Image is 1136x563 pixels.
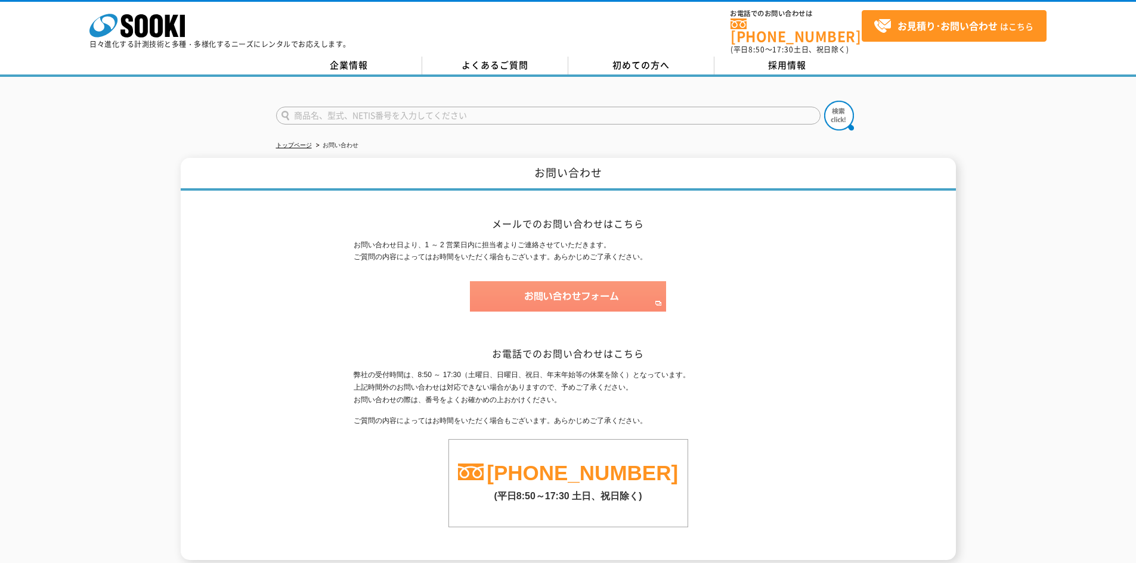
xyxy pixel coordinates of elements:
a: 初めての方へ [568,57,714,74]
span: 8:50 [748,44,765,55]
span: (平日 ～ 土日、祝日除く) [730,44,849,55]
a: お見積り･お問い合わせはこちら [862,10,1047,42]
input: 商品名、型式、NETIS番号を入力してください [276,107,821,125]
a: 採用情報 [714,57,860,74]
li: お問い合わせ [314,139,358,152]
a: よくあるご質問 [422,57,568,74]
h2: メールでのお問い合わせはこちら [354,217,783,230]
p: (平日8:50～17:30 土日、祝日除く) [449,484,688,503]
a: [PHONE_NUMBER] [487,461,678,484]
span: お電話でのお問い合わせは [730,10,862,17]
span: 17:30 [772,44,794,55]
strong: お見積り･お問い合わせ [897,18,998,33]
h2: お電話でのお問い合わせはこちら [354,347,783,360]
span: はこちら [874,17,1033,35]
span: 初めての方へ [612,58,670,71]
a: [PHONE_NUMBER] [730,18,862,43]
a: 企業情報 [276,57,422,74]
p: 弊社の受付時間は、8:50 ～ 17:30（土曜日、日曜日、祝日、年末年始等の休業を除く）となっています。 上記時間外のお問い合わせは対応できない場合がありますので、予めご了承ください。 お問い... [354,369,783,406]
img: お問い合わせフォーム [470,281,666,312]
a: お問い合わせフォーム [470,301,666,309]
h1: お問い合わせ [181,158,956,191]
p: 日々進化する計測技術と多種・多様化するニーズにレンタルでお応えします。 [89,41,351,48]
p: お問い合わせ日より、1 ～ 2 営業日内に担当者よりご連絡させていただきます。 ご質問の内容によってはお時間をいただく場合もございます。あらかじめご了承ください。 [354,239,783,264]
p: ご質問の内容によってはお時間をいただく場合もございます。あらかじめご了承ください。 [354,415,783,427]
img: btn_search.png [824,101,854,130]
a: トップページ [276,142,312,148]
